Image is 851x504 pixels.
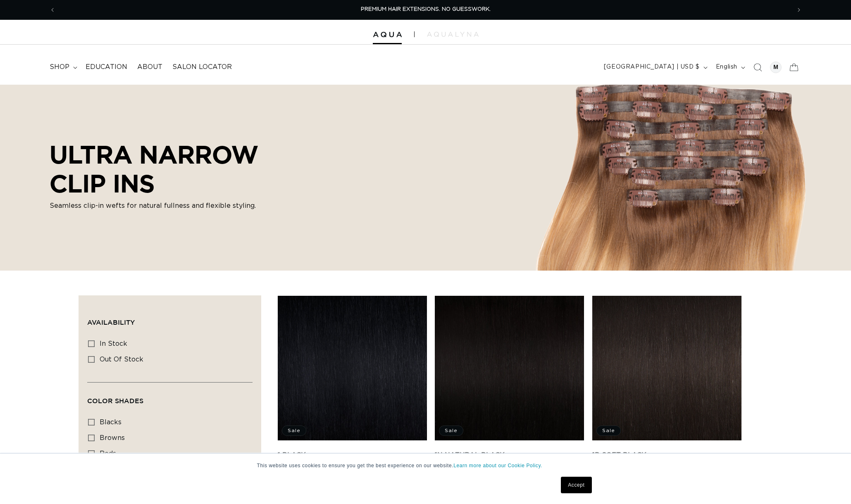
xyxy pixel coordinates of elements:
button: [GEOGRAPHIC_DATA] | USD $ [599,59,711,75]
span: shop [50,63,69,71]
a: Education [81,58,132,76]
span: blacks [100,419,122,426]
a: 1N Natural Black Ultra Narrow Clip Ins [435,450,584,470]
p: Seamless clip-in wefts for natural fullness and flexible styling. [50,201,318,211]
span: browns [100,435,125,441]
button: English [711,59,748,75]
summary: shop [45,58,81,76]
a: Learn more about our Cookie Policy. [453,463,542,468]
a: 1 Black Ultra Narrow Clip Ins [278,450,427,470]
summary: Availability (0 selected) [87,304,253,334]
a: 1B Soft Black Ultra Narrow Clip Ins [592,450,741,470]
a: Accept [561,477,591,493]
span: Salon Locator [172,63,232,71]
h2: ULTRA NARROW CLIP INS [50,140,318,197]
summary: Search [748,58,767,76]
a: About [132,58,167,76]
img: Aqua Hair Extensions [373,32,402,38]
a: Salon Locator [167,58,237,76]
span: Education [86,63,127,71]
span: Color Shades [87,397,143,404]
summary: Color Shades (0 selected) [87,383,253,412]
p: This website uses cookies to ensure you get the best experience on our website. [257,462,594,469]
span: Availability [87,319,135,326]
span: In stock [100,340,127,347]
span: [GEOGRAPHIC_DATA] | USD $ [604,63,700,71]
img: aqualyna.com [427,32,479,37]
span: About [137,63,162,71]
span: reds [100,450,116,457]
button: Next announcement [790,2,808,18]
span: English [716,63,737,71]
button: Previous announcement [43,2,62,18]
span: PREMIUM HAIR EXTENSIONS. NO GUESSWORK. [361,7,491,12]
span: Out of stock [100,356,143,363]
